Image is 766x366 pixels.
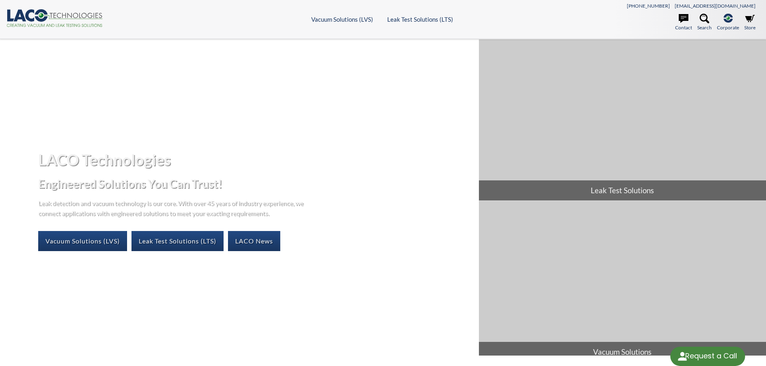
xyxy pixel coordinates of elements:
h1: LACO Technologies [38,150,472,170]
a: LACO News [228,231,280,251]
img: round button [676,350,689,363]
span: Corporate [717,24,739,31]
div: Request a Call [670,347,745,366]
p: Leak detection and vacuum technology is our core. With over 45 years of industry experience, we c... [38,198,308,218]
a: Contact [675,14,692,31]
span: Vacuum Solutions [479,342,766,362]
div: Request a Call [685,347,737,365]
a: Vacuum Solutions [479,201,766,362]
span: Leak Test Solutions [479,180,766,200]
a: Search [697,14,712,31]
a: [PHONE_NUMBER] [627,3,670,9]
a: [EMAIL_ADDRESS][DOMAIN_NAME] [675,3,756,9]
a: Leak Test Solutions [479,39,766,200]
a: Vacuum Solutions (LVS) [311,16,373,23]
a: Leak Test Solutions (LTS) [131,231,224,251]
a: Leak Test Solutions (LTS) [387,16,453,23]
a: Vacuum Solutions (LVS) [38,231,127,251]
a: Store [744,14,756,31]
h2: Engineered Solutions You Can Trust! [38,176,472,191]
